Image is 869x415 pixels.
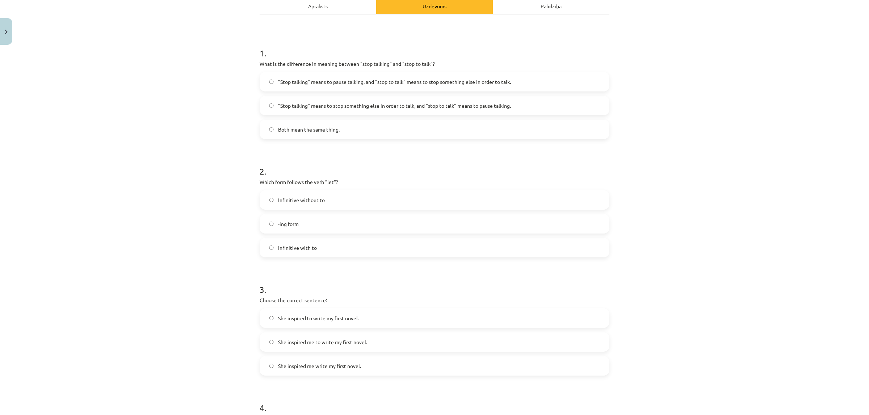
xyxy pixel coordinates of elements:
span: She inspired me write my first novel. [278,362,361,370]
input: Infinitive without to [269,198,274,202]
p: Choose the correct sentence: [260,296,609,304]
img: icon-close-lesson-0947bae3869378f0d4975bcd49f059093ad1ed9edebbc8119c70593378902aed.svg [5,30,8,34]
p: Which form follows the verb "let"? [260,178,609,186]
input: "Stop talking" means to pause talking, and "stop to talk" means to stop something else in order t... [269,80,274,84]
span: -ing form [278,220,299,228]
span: "Stop talking" means to pause talking, and "stop to talk" means to stop something else in order t... [278,78,511,86]
h1: 1 . [260,35,609,58]
span: She inspired me to write my first novel. [278,338,367,346]
p: What is the difference in meaning between "stop talking" and "stop to talk"? [260,60,609,68]
input: She inspired me to write my first novel. [269,340,274,345]
input: -ing form [269,222,274,226]
span: She inspired to write my first novel. [278,315,359,322]
span: "Stop talking" means to stop something else in order to talk, and "stop to talk" means to pause t... [278,102,511,110]
span: Infinitive without to [278,196,325,204]
span: Both mean the same thing. [278,126,340,133]
input: "Stop talking" means to stop something else in order to talk, and "stop to talk" means to pause t... [269,103,274,108]
h1: 3 . [260,272,609,294]
input: Both mean the same thing. [269,127,274,132]
input: She inspired me write my first novel. [269,364,274,368]
input: Infinitive with to [269,245,274,250]
h1: 4 . [260,390,609,412]
h1: 2 . [260,154,609,176]
span: Infinitive with to [278,244,317,252]
input: She inspired to write my first novel. [269,316,274,321]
